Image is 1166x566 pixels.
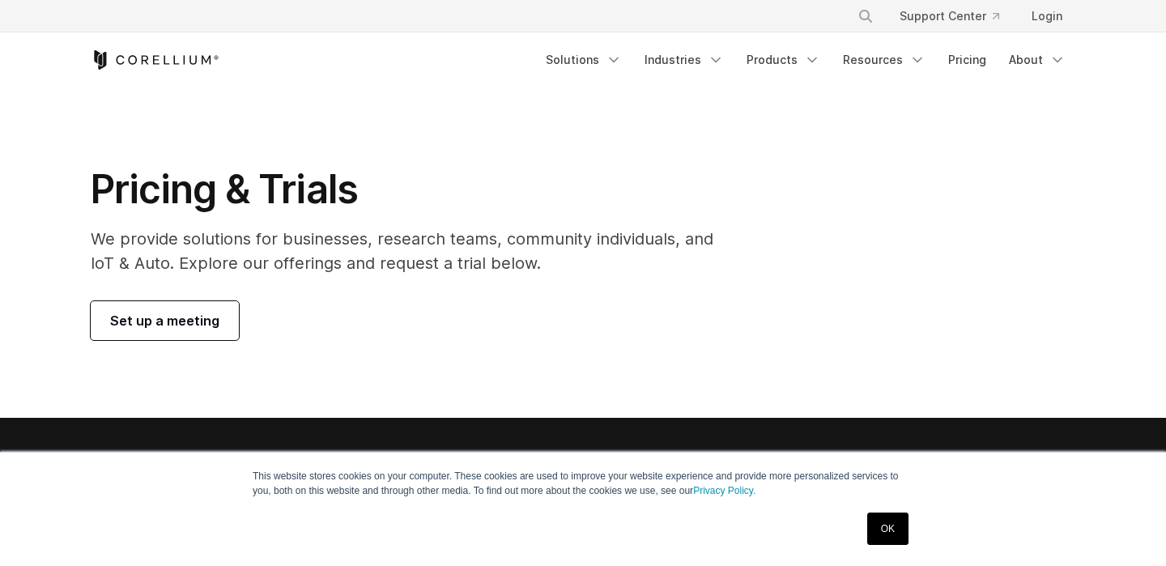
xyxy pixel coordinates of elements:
[838,2,1075,31] div: Navigation Menu
[91,165,736,214] h1: Pricing & Trials
[253,469,913,498] p: This website stores cookies on your computer. These cookies are used to improve your website expe...
[110,311,219,330] span: Set up a meeting
[536,45,632,74] a: Solutions
[737,45,830,74] a: Products
[938,45,996,74] a: Pricing
[867,513,909,545] a: OK
[635,45,734,74] a: Industries
[851,2,880,31] button: Search
[536,45,1075,74] div: Navigation Menu
[91,227,736,275] p: We provide solutions for businesses, research teams, community individuals, and IoT & Auto. Explo...
[999,45,1075,74] a: About
[1019,2,1075,31] a: Login
[833,45,935,74] a: Resources
[693,485,755,496] a: Privacy Policy.
[91,301,239,340] a: Set up a meeting
[91,50,219,70] a: Corellium Home
[887,2,1012,31] a: Support Center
